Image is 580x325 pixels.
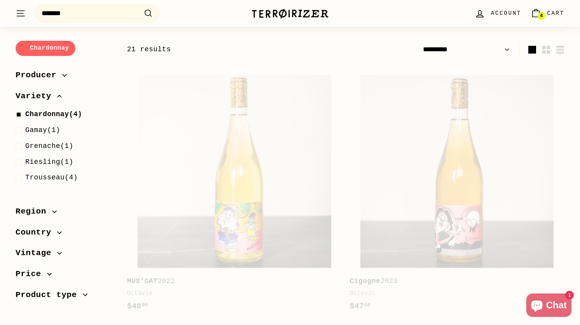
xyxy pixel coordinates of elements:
div: Octavin [349,289,557,298]
b: MUS'CAT [127,277,158,285]
span: Product type [16,289,83,302]
a: Account [470,2,526,25]
span: $47 [349,302,370,311]
span: Grenache [25,142,60,150]
span: Variety [16,90,57,103]
span: (4) [25,172,78,183]
div: Octavin [127,289,334,298]
a: Cigogne2023Octavin [349,64,564,320]
button: Price [16,266,115,287]
span: 4 [540,13,543,19]
button: Region [16,203,115,224]
span: Producer [16,69,62,82]
span: Cart [547,9,564,17]
sup: 00 [365,302,370,308]
span: (1) [25,156,73,168]
span: $48 [127,302,148,311]
a: Chardonnay [16,41,75,56]
button: Vintage [16,245,115,266]
span: Region [16,205,52,218]
span: (1) [25,141,73,152]
inbox-online-store-chat: Shopify online store chat [524,294,574,319]
sup: 00 [142,302,148,308]
span: Account [491,9,521,17]
span: Riesling [25,158,60,166]
b: Cigogne [349,277,380,285]
span: Chardonnay [25,110,69,118]
div: 2022 [127,276,334,287]
span: Price [16,268,47,281]
button: Product type [16,287,115,308]
span: Country [16,226,57,239]
button: Country [16,224,115,245]
div: 2023 [349,276,557,287]
span: Vintage [16,247,57,260]
div: 21 results [127,44,346,55]
span: Trousseau [25,174,65,181]
span: (1) [25,125,60,136]
a: MUS'CAT2022Octavin [127,64,342,320]
button: Variety [16,88,115,109]
button: Producer [16,67,115,88]
a: Cart [526,2,569,25]
span: (4) [25,109,82,120]
span: Gamay [25,126,47,134]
